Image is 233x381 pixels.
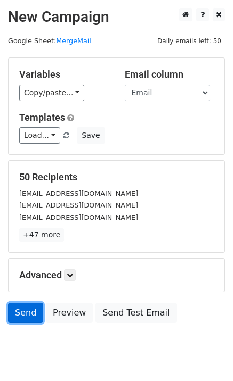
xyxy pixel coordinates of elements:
small: [EMAIL_ADDRESS][DOMAIN_NAME] [19,189,138,197]
span: Daily emails left: 50 [154,35,225,47]
h2: New Campaign [8,8,225,26]
h5: Email column [125,69,214,80]
iframe: Chat Widget [180,330,233,381]
a: Load... [19,127,60,144]
h5: Advanced [19,269,214,281]
button: Save [77,127,105,144]
a: +47 more [19,228,64,242]
h5: Variables [19,69,109,80]
h5: 50 Recipients [19,171,214,183]
a: Send [8,303,43,323]
a: Templates [19,112,65,123]
a: Copy/paste... [19,85,84,101]
a: Send Test Email [95,303,176,323]
a: MergeMail [56,37,91,45]
small: Google Sheet: [8,37,91,45]
a: Preview [46,303,93,323]
a: Daily emails left: 50 [154,37,225,45]
small: [EMAIL_ADDRESS][DOMAIN_NAME] [19,201,138,209]
small: [EMAIL_ADDRESS][DOMAIN_NAME] [19,213,138,221]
